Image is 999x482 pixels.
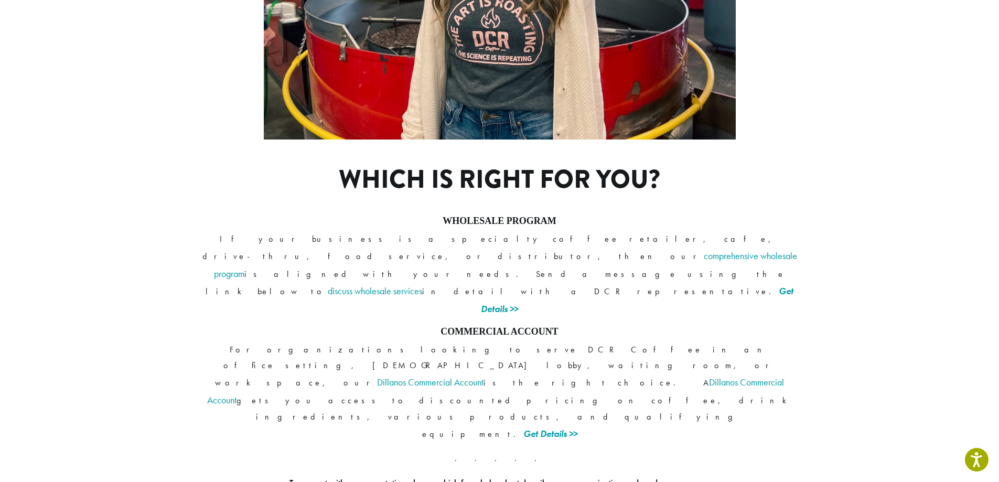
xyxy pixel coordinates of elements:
[201,342,799,443] p: For organizations looking to serve DCR Coffee in an office setting, [DEMOGRAPHIC_DATA] lobby, wai...
[201,216,799,227] h4: WHOLESALE PROGRAM
[214,250,797,280] a: comprehensive wholesale program
[328,285,422,297] a: discuss wholesale services
[523,427,577,440] a: Get Details >>
[377,376,484,388] a: Dillanos Commercial Account
[201,231,799,318] p: If your business is a specialty coffee retailer, cafe, drive-thru, food service, or distributor, ...
[275,165,724,195] h1: Which is right for you?
[201,451,799,466] p: . . . . .
[201,326,799,338] h4: COMMERCIAL ACCOUNT
[207,376,785,406] a: Dillanos Commercial Account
